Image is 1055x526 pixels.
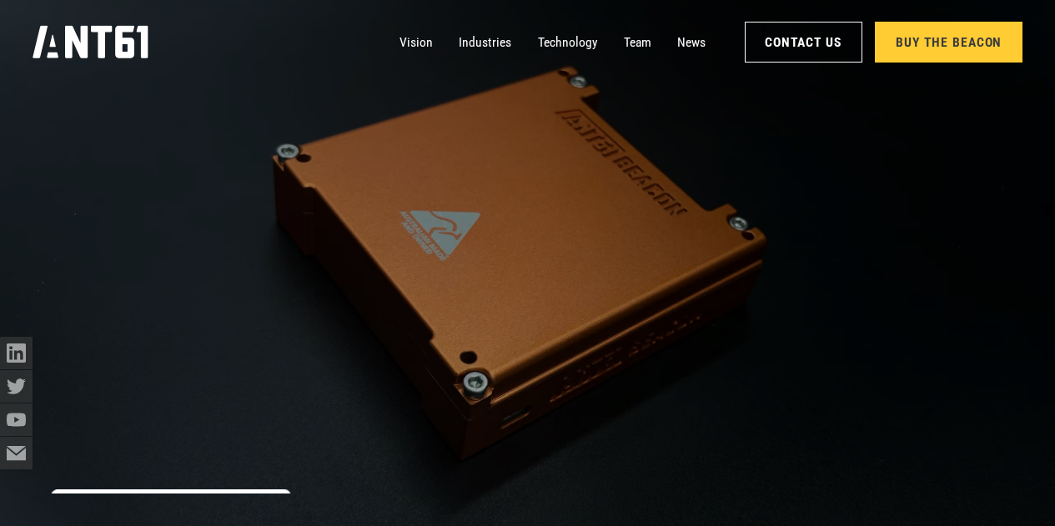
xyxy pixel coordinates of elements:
a: Team [624,26,651,58]
a: Contact Us [745,22,862,63]
a: Vision [399,26,433,58]
a: News [677,26,706,58]
a: Technology [538,26,598,58]
a: Buy the Beacon [875,22,1022,63]
a: home [33,21,148,64]
a: Industries [459,26,511,58]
